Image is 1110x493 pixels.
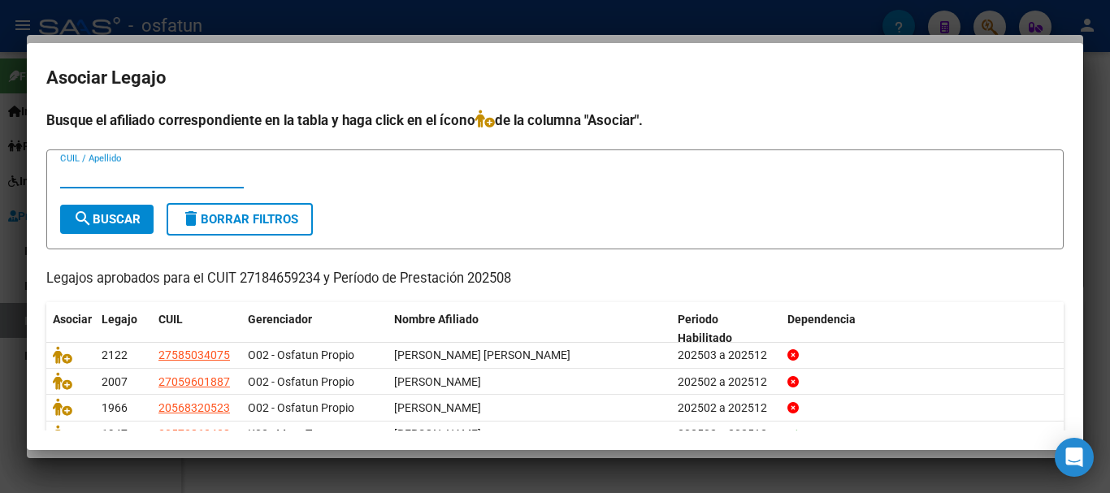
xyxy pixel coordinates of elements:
span: 27059601887 [158,375,230,388]
datatable-header-cell: Periodo Habilitado [671,302,781,356]
span: Nombre Afiliado [394,313,479,326]
span: 1966 [102,401,128,414]
span: Legajo [102,313,137,326]
p: Legajos aprobados para el CUIT 27184659234 y Período de Prestación 202508 [46,269,1064,289]
datatable-header-cell: Dependencia [781,302,1064,356]
span: 1947 [102,427,128,440]
span: O02 - Osfatun Propio [248,348,354,361]
span: BARRIONUEVO ROSA DOLORES [394,375,481,388]
h2: Asociar Legajo [46,63,1064,93]
span: REYES RAMON BENJAMIN [394,427,481,440]
span: Gerenciador [248,313,312,326]
span: Asociar [53,313,92,326]
span: K02 - Mora Tucuman [248,427,353,440]
datatable-header-cell: Asociar [46,302,95,356]
span: Borrar Filtros [181,212,298,227]
div: 202502 a 202512 [678,373,774,391]
span: Buscar [73,212,141,227]
span: O02 - Osfatun Propio [248,401,354,414]
datatable-header-cell: Nombre Afiliado [388,302,671,356]
h4: Busque el afiliado correspondiente en la tabla y haga click en el ícono de la columna "Asociar". [46,110,1064,131]
div: 202502 a 202512 [678,425,774,443]
span: 20568320523 [158,401,230,414]
span: 20572862438 [158,427,230,440]
span: 27585034075 [158,348,230,361]
mat-icon: search [73,209,93,228]
datatable-header-cell: CUIL [152,302,241,356]
span: 2007 [102,375,128,388]
div: Open Intercom Messenger [1055,438,1094,477]
span: CUIL [158,313,183,326]
datatable-header-cell: Legajo [95,302,152,356]
div: 202503 a 202512 [678,346,774,365]
datatable-header-cell: Gerenciador [241,302,388,356]
mat-icon: delete [181,209,201,228]
button: Borrar Filtros [167,203,313,236]
span: Periodo Habilitado [678,313,732,344]
span: 2122 [102,348,128,361]
span: O02 - Osfatun Propio [248,375,354,388]
span: Dependencia [787,313,856,326]
div: 202502 a 202512 [678,399,774,417]
span: GRAMAJO LIZARRAGA FAUSTINO [394,401,481,414]
span: ALMIRON PATRICIA DEL CARMEN [394,348,570,361]
button: Buscar [60,205,154,234]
